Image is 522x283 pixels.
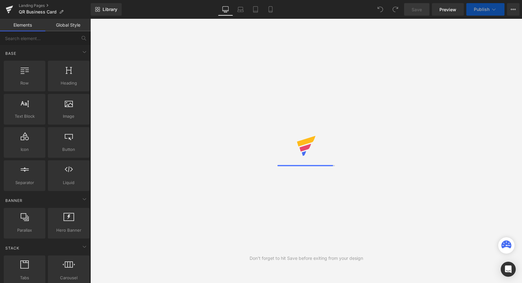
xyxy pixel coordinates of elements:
span: Save [412,6,422,13]
span: Row [6,80,43,86]
a: Preview [432,3,464,16]
span: Heading [50,80,88,86]
span: Liquid [50,179,88,186]
span: Preview [439,6,456,13]
span: QR Business Card [19,9,57,14]
a: Tablet [248,3,263,16]
button: Publish [466,3,504,16]
button: Redo [389,3,402,16]
a: Global Style [45,19,91,31]
div: Don't forget to hit Save before exiting from your design [250,255,363,262]
a: Mobile [263,3,278,16]
span: Stack [5,245,20,251]
button: More [507,3,519,16]
a: Laptop [233,3,248,16]
span: Image [50,113,88,120]
a: New Library [91,3,122,16]
span: Button [50,146,88,153]
button: Undo [374,3,387,16]
span: Carousel [50,275,88,281]
span: Publish [474,7,489,12]
span: Separator [6,179,43,186]
div: Open Intercom Messenger [501,262,516,277]
span: Library [103,7,117,12]
span: Text Block [6,113,43,120]
span: Parallax [6,227,43,234]
span: Tabs [6,275,43,281]
a: Landing Pages [19,3,91,8]
span: Hero Banner [50,227,88,234]
span: Icon [6,146,43,153]
span: Base [5,50,17,56]
a: Desktop [218,3,233,16]
span: Banner [5,198,23,203]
